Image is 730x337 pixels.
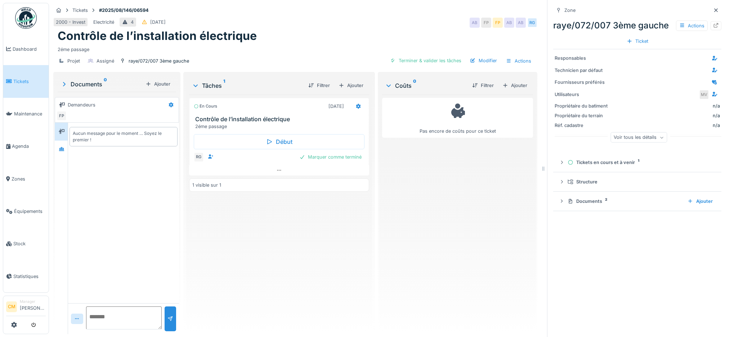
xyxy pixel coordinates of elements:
div: Pas encore de coûts pour ce ticket [387,101,528,135]
div: n/a [612,112,720,119]
div: 2éme passage [195,123,366,130]
div: Electricité [93,19,114,26]
div: Filtrer [305,81,333,90]
div: En cours [194,103,217,109]
div: Ajouter [336,81,366,90]
span: Agenda [12,143,46,150]
div: 2000 - Invest [56,19,85,26]
summary: Documents2Ajouter [556,195,718,208]
div: FP [481,18,491,28]
div: Projet [67,58,80,64]
a: Tickets [3,65,49,97]
div: Filtrer [469,81,497,90]
div: Ticket [624,36,651,46]
div: Tickets [72,7,88,14]
a: Statistiques [3,260,49,292]
div: raye/072/007 3ème gauche [129,58,189,64]
li: CM [6,301,17,312]
div: raye/072/007 3ème gauche [553,19,721,32]
div: Tâches [192,81,303,90]
div: Structure [568,178,713,185]
div: Documents [568,198,682,205]
h1: Contrôle de l’installation électrique [58,29,257,43]
div: FP [493,18,503,28]
div: Marquer comme terminé [296,152,364,162]
div: Terminer & valider les tâches [387,56,464,65]
div: Actions [676,21,708,31]
a: Maintenance [3,98,49,130]
div: Ajouter [143,79,173,89]
div: Voir tous les détails [610,132,667,143]
div: MV [699,90,709,100]
div: FP [57,111,67,121]
summary: Tickets en cours et à venir1 [556,156,718,169]
div: 2éme passage [58,43,533,53]
div: Assigné [97,58,114,64]
div: Utilisateurs [555,91,609,98]
img: Badge_color-CXgf-gQk.svg [15,7,37,29]
span: Maintenance [14,110,46,117]
div: Réf. cadastre [555,122,609,129]
div: AB [470,18,480,28]
span: Statistiques [13,273,46,280]
div: 1 visible sur 1 [192,182,221,188]
sup: 1 [223,81,225,90]
span: Équipements [14,208,46,215]
div: Ajouter [500,81,530,90]
div: RG [527,18,537,28]
a: Zones [3,163,49,195]
div: n/a [612,122,720,129]
div: [DATE] [328,103,344,110]
span: Dashboard [13,46,46,53]
div: AB [504,18,514,28]
div: 4 [131,19,134,26]
a: CM Manager[PERSON_NAME] [6,299,46,316]
li: [PERSON_NAME] [20,299,46,314]
div: Actions [503,56,534,66]
sup: 0 [104,80,107,88]
div: Zone [564,7,576,14]
sup: 0 [413,81,416,90]
div: Propriétaire du batiment [555,103,609,109]
div: Aucun message pour le moment … Soyez le premier ! [73,130,174,143]
div: Début [194,134,365,149]
a: Équipements [3,195,49,227]
div: Technicien par défaut [555,67,609,74]
div: Documents [61,80,143,88]
div: Demandeurs [68,101,95,108]
div: RG [194,152,204,162]
a: Agenda [3,130,49,163]
div: n/a [713,103,720,109]
strong: #2025/08/146/06594 [96,7,152,14]
div: Fournisseurs préférés [555,79,609,86]
div: AB [516,18,526,28]
span: Stock [13,240,46,247]
div: Ajouter [685,196,716,206]
a: Stock [3,228,49,260]
h3: Contrôle de l’installation électrique [195,116,366,123]
div: Tickets en cours et à venir [568,159,713,166]
div: Responsables [555,55,609,62]
div: Coûts [385,81,466,90]
a: Dashboard [3,33,49,65]
div: Modifier [467,56,500,65]
div: Manager [20,299,46,304]
span: Zones [12,176,46,182]
div: [DATE] [150,19,166,26]
div: Propriétaire du terrain [555,112,609,119]
span: Tickets [13,78,46,85]
summary: Structure [556,175,718,188]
